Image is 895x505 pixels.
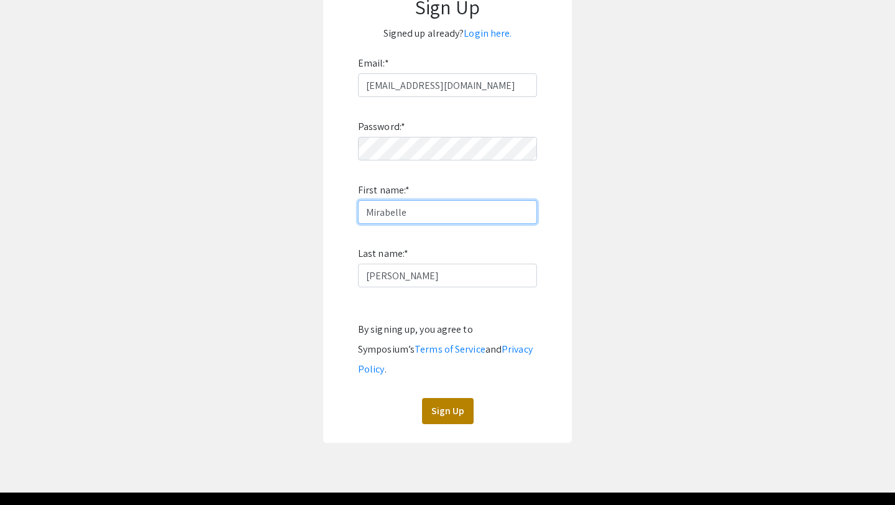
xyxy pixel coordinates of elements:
label: Last name: [358,244,408,264]
iframe: Chat [9,449,53,496]
p: Signed up already? [336,24,559,44]
button: Sign Up [422,398,474,424]
label: Email: [358,53,389,73]
a: Terms of Service [415,343,485,356]
label: First name: [358,180,410,200]
a: Privacy Policy [358,343,533,376]
a: Login here. [464,27,512,40]
div: By signing up, you agree to Symposium’s and . [358,320,537,379]
label: Password: [358,117,405,137]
